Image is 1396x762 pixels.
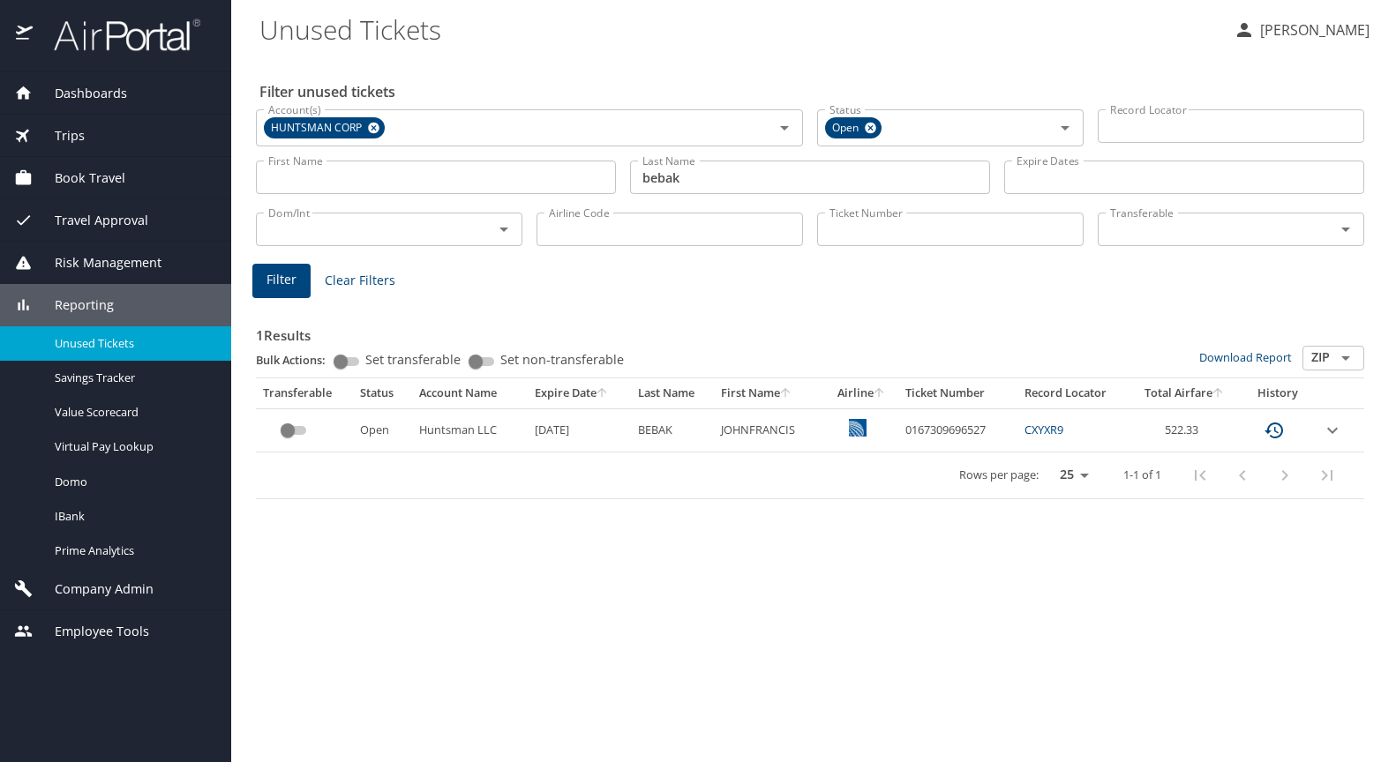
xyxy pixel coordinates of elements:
button: expand row [1322,420,1343,441]
span: Company Admin [33,579,154,599]
button: sort [780,388,792,400]
th: Record Locator [1017,378,1130,408]
span: Unused Tickets [55,335,210,352]
td: Open [353,408,412,452]
a: CXYXR9 [1024,422,1063,437]
th: Expire Date [528,378,631,408]
div: Transferable [263,385,346,401]
p: [PERSON_NAME] [1255,19,1370,41]
span: Set non-transferable [500,354,624,366]
h2: Filter unused tickets [259,78,1368,106]
span: HUNTSMAN CORP [264,119,372,138]
span: Prime Analytics [55,542,210,559]
span: Filter [266,269,296,291]
button: Filter [252,264,311,298]
span: Book Travel [33,168,125,188]
span: Domo [55,474,210,490]
th: Status [353,378,412,408]
button: sort [597,388,609,400]
span: Employee Tools [33,622,149,641]
span: Value Scorecard [55,404,210,421]
img: icon-airportal.png [16,18,34,52]
th: Ticket Number [898,378,1017,408]
td: JOHNFRANCIS [714,408,825,452]
th: History [1240,378,1314,408]
button: Open [772,116,797,140]
button: Open [1333,217,1358,242]
select: rows per page [1046,462,1095,489]
th: Airline [825,378,898,408]
span: Savings Tracker [55,370,210,386]
h3: 1 Results [256,315,1364,346]
div: HUNTSMAN CORP [264,117,385,138]
button: [PERSON_NAME] [1227,14,1377,46]
span: Travel Approval [33,211,148,230]
img: United Airlines [849,419,867,437]
td: Huntsman LLC [412,408,528,452]
button: sort [1212,388,1225,400]
span: Reporting [33,295,114,315]
a: Download Report [1199,349,1292,365]
th: Account Name [412,378,528,408]
p: 1-1 of 1 [1123,469,1161,481]
td: 522.33 [1130,408,1240,452]
span: Open [825,119,869,138]
td: BEBAK [631,408,714,452]
button: Open [1053,116,1077,140]
span: Risk Management [33,253,161,273]
button: Clear Filters [318,265,402,297]
th: Total Airfare [1130,378,1240,408]
th: Last Name [631,378,714,408]
button: Open [492,217,516,242]
td: [DATE] [528,408,631,452]
button: sort [874,388,886,400]
div: Open [825,117,882,138]
span: Set transferable [365,354,461,366]
p: Bulk Actions: [256,352,340,368]
span: Trips [33,126,85,146]
span: Dashboards [33,84,127,103]
table: custom pagination table [256,378,1364,499]
button: Open [1333,346,1358,370]
th: First Name [714,378,825,408]
span: IBank [55,508,210,525]
p: Rows per page: [959,469,1039,481]
td: 0167309696527 [898,408,1017,452]
span: Clear Filters [325,270,395,292]
h1: Unused Tickets [259,2,1220,56]
span: Virtual Pay Lookup [55,438,210,455]
img: airportal-logo.png [34,18,200,52]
